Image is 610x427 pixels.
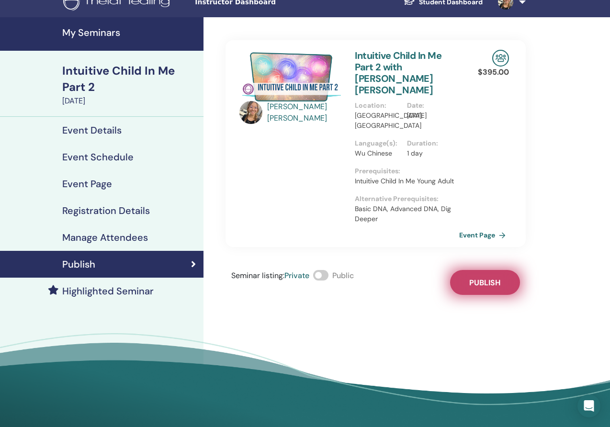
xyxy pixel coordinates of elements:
button: Publish [450,270,520,295]
p: Duration : [407,138,453,148]
h4: Publish [62,258,95,270]
span: Private [284,270,309,281]
h4: Registration Details [62,205,150,216]
p: Date : [407,101,453,111]
div: Intuitive Child In Me Part 2 [62,63,198,95]
p: [DATE] [407,111,453,121]
a: Intuitive Child In Me Part 2 with [PERSON_NAME] [PERSON_NAME] [355,49,441,96]
p: 1 day [407,148,453,158]
h4: My Seminars [62,27,198,38]
p: Basic DNA, Advanced DNA, Dig Deeper [355,204,459,224]
span: Public [332,270,354,281]
a: [PERSON_NAME] [PERSON_NAME] [267,101,345,124]
img: default.jpg [239,101,262,124]
p: Intuitive Child In Me Young Adult [355,176,459,186]
span: Seminar listing : [231,270,284,281]
p: Alternative Prerequisites : [355,194,459,204]
span: Publish [469,278,500,288]
a: Intuitive Child In Me Part 2[DATE] [56,63,203,107]
p: Wu Chinese [355,148,401,158]
p: $ 395.00 [478,67,509,78]
h4: Event Schedule [62,151,134,163]
p: Prerequisites : [355,166,459,176]
div: Open Intercom Messenger [577,394,600,417]
h4: Event Details [62,124,122,136]
h4: Manage Attendees [62,232,148,243]
div: [DATE] [62,95,198,107]
a: Event Page [459,228,509,242]
p: [GEOGRAPHIC_DATA], [GEOGRAPHIC_DATA] [355,111,401,131]
img: Intuitive Child In Me Part 2 [239,50,344,104]
img: In-Person Seminar [492,50,509,67]
h4: Highlighted Seminar [62,285,154,297]
h4: Event Page [62,178,112,190]
p: Location : [355,101,401,111]
p: Language(s) : [355,138,401,148]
